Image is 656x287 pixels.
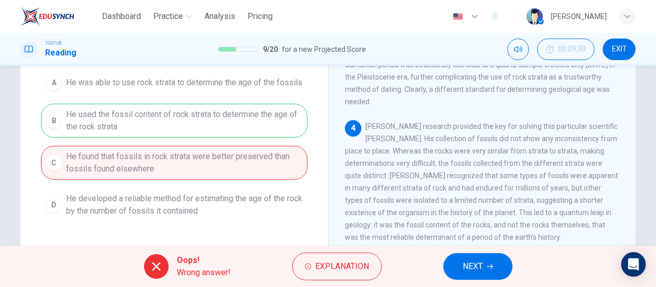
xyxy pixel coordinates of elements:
[20,6,98,27] a: EduSynch logo
[315,259,369,274] span: Explanation
[345,122,618,241] span: [PERSON_NAME] research provided the key for solving this particular scientific [PERSON_NAME]. His...
[507,39,529,60] div: Mute
[282,43,366,55] span: for a new Projected Score
[345,120,361,137] div: 4
[243,7,277,26] button: Pricing
[45,47,76,59] h1: Reading
[20,6,74,27] img: EduSynch logo
[463,259,483,274] span: NEXT
[200,7,239,26] button: Analysis
[537,39,594,60] button: 00:09:30
[98,7,145,26] button: Dashboard
[177,266,231,279] span: Wrong answer!
[603,39,635,60] button: EXIT
[204,10,235,23] span: Analysis
[537,39,594,60] div: Hide
[149,7,196,26] button: Practice
[612,45,627,53] span: EXIT
[263,43,278,55] span: 9 / 20
[443,253,512,280] button: NEXT
[102,10,141,23] span: Dashboard
[153,10,183,23] span: Practice
[292,253,382,280] button: Explanation
[526,8,543,25] img: Profile picture
[452,13,464,21] img: en
[558,45,586,53] span: 00:09:30
[621,252,646,277] div: Open Intercom Messenger
[248,10,273,23] span: Pricing
[45,40,61,47] span: TOEFL®
[551,10,607,23] div: [PERSON_NAME]
[177,254,231,266] span: Oops!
